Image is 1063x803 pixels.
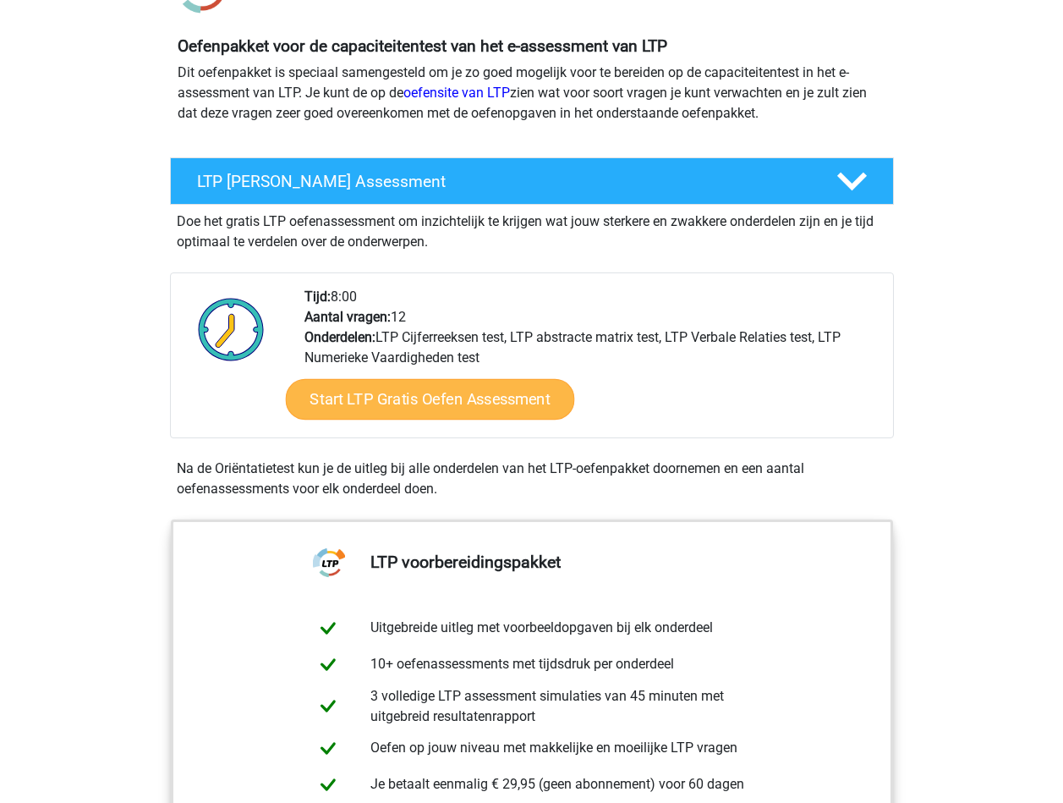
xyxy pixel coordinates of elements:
[189,287,274,371] img: Klok
[285,379,574,420] a: Start LTP Gratis Oefen Assessment
[304,329,375,345] b: Onderdelen:
[178,63,886,124] p: Dit oefenpakket is speciaal samengesteld om je zo goed mogelijk voor te bereiden op de capaciteit...
[163,157,901,205] a: LTP [PERSON_NAME] Assessment
[178,36,667,56] b: Oefenpakket voor de capaciteitentest van het e-assessment van LTP
[197,172,809,191] h4: LTP [PERSON_NAME] Assessment
[292,287,892,437] div: 8:00 12 LTP Cijferreeksen test, LTP abstracte matrix test, LTP Verbale Relaties test, LTP Numerie...
[170,459,894,499] div: Na de Oriëntatietest kun je de uitleg bij alle onderdelen van het LTP-oefenpakket doornemen en ee...
[170,205,894,252] div: Doe het gratis LTP oefenassessment om inzichtelijk te krijgen wat jouw sterkere en zwakkere onder...
[304,309,391,325] b: Aantal vragen:
[304,289,331,305] b: Tijd:
[403,85,510,101] a: oefensite van LTP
